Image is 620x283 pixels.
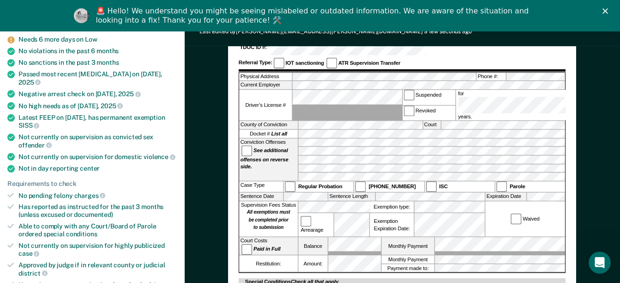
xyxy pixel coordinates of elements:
[370,201,414,212] label: Exemption type:
[241,244,252,255] input: Paid in Full
[403,105,414,116] input: Revoked
[239,90,292,120] label: Driver’s License #
[423,121,440,129] label: Court
[66,230,97,238] span: conditions
[7,180,177,188] div: Requirements to check
[338,60,401,66] strong: ATR Supervision Transfer
[382,264,434,272] label: Payment made to:
[74,8,89,23] img: Profile image for Kim
[18,261,177,277] div: Approved by judge if in relevant county or judicial
[403,90,455,105] label: Suspended
[299,237,328,255] label: Balance
[369,184,416,190] strong: [PHONE_NUMBER]
[511,214,522,224] input: Waived
[382,237,434,255] label: Monthly Payment
[18,153,177,161] div: Not currently on supervision for domestic
[18,165,177,172] div: Not in day reporting
[144,153,175,160] span: violence
[286,60,324,66] strong: IOT sanctioning
[271,131,288,137] strong: List all
[403,105,455,121] label: Revoked
[355,181,366,192] input: [PHONE_NUMBER]
[18,102,177,110] div: No high needs as of [DATE],
[239,181,283,192] div: Case Type
[80,165,100,172] span: center
[274,58,284,68] input: IOT sanctioning
[328,193,375,201] label: Sentence Length
[299,255,328,272] label: Amount:
[326,58,337,68] input: ATR Supervision Transfer
[239,60,272,66] strong: Referral Type:
[239,138,298,181] div: Conviction Offenses
[510,184,525,190] strong: Parole
[477,73,506,80] label: Phone #:
[18,47,177,55] div: No violations in the past 6
[253,246,281,252] strong: Paid in Full
[602,8,612,14] div: Close
[18,203,177,219] div: Has reported as instructed for the past 3 months (unless excused or
[370,213,414,237] div: Exemption Expiration Date:
[18,270,48,277] span: district
[18,79,41,86] span: 2025
[496,181,507,192] input: Parole
[18,90,177,98] div: Negative arrest check on [DATE],
[285,181,295,192] input: Regular Probation
[426,181,437,192] input: ISC
[118,90,140,98] span: 2025
[403,90,414,100] input: Suspended
[239,81,292,89] label: Current Employer
[96,59,119,66] span: months
[300,216,332,234] label: Arrearage
[240,44,267,50] strong: TDOC ID #:
[382,255,434,263] label: Monthly Payment
[239,121,298,129] label: County of Conviction
[18,70,177,86] div: Passed most recent [MEDICAL_DATA] on [DATE],
[74,192,106,199] span: charges
[486,193,527,201] label: Expiration Date
[239,201,298,236] div: Supervision Fees Status
[18,36,177,43] div: Needs 6 more days on Low
[439,184,448,190] strong: ISC
[298,184,343,190] strong: Regular Probation
[250,130,287,137] span: Docket #
[457,90,620,120] label: for years.
[18,114,177,129] div: Latest FEEP on [DATE], has permanent exemption
[18,122,39,129] span: SISS
[18,133,177,149] div: Not currently on supervision as convicted sex
[96,47,119,55] span: months
[239,193,283,201] label: Sentence Date
[101,102,123,110] span: 2025
[18,242,177,258] div: Not currently on supervision for highly publicized
[239,73,292,80] label: Physical Address
[424,28,472,35] span: a few seconds ago
[74,211,113,218] span: documented)
[18,222,177,238] div: Able to comply with any Court/Board of Parole ordered special
[239,237,298,255] div: Court Costs
[241,145,252,156] input: See additional offenses on reverse side.
[18,141,52,149] span: offender
[18,59,177,67] div: No sanctions in the past 3
[458,97,619,114] input: for years.
[239,255,298,272] div: Restitution:
[510,214,541,224] label: Waived
[589,252,611,274] iframe: Intercom live chat
[301,216,312,227] input: Arrearage
[18,191,177,200] div: No pending felony
[247,209,290,230] strong: All exemptions must be completed prior to submission
[241,148,289,170] strong: See additional offenses on reverse side.
[96,6,532,25] div: 🚨 Hello! We understand you might be seeing mislabeled or outdated information. We are aware of th...
[18,250,39,257] span: case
